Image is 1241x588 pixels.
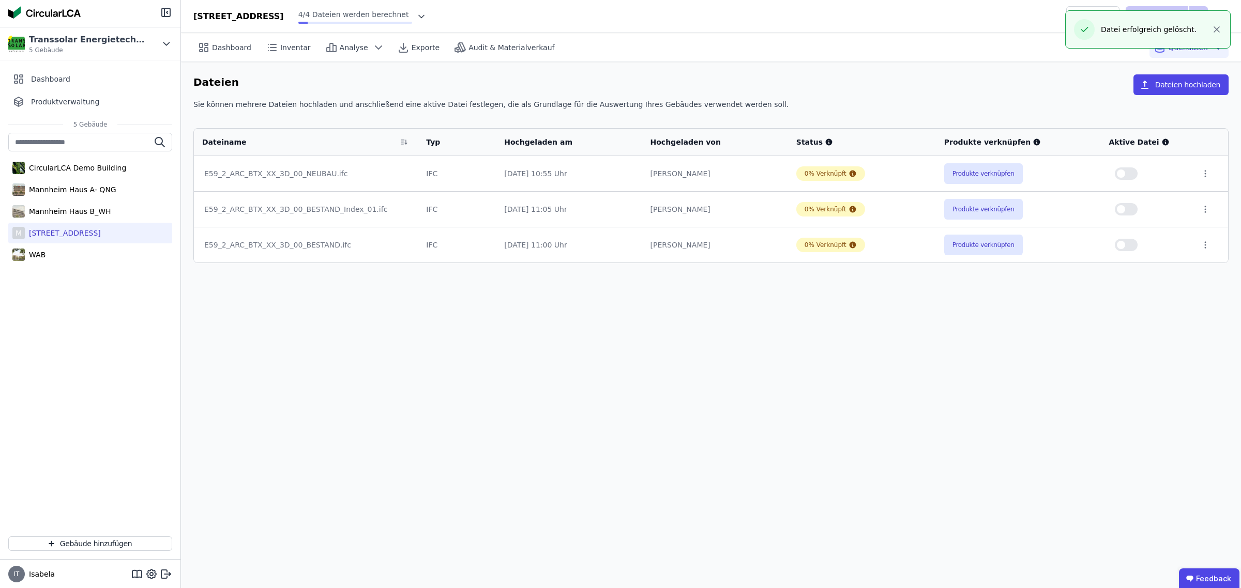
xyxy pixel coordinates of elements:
[944,235,1023,255] button: Produkte verknüpfen
[14,571,20,577] span: IT
[1101,24,1197,35] div: Datei erfolgreich gelöscht.
[504,168,633,179] div: [DATE] 10:55 Uhr
[8,36,25,52] img: Transsolar Energietechnik
[426,240,488,250] div: IFC
[212,42,251,53] span: Dashboard
[504,240,633,250] div: [DATE] 11:00 Uhr
[25,228,101,238] div: [STREET_ADDRESS]
[25,569,55,579] span: Isabela
[944,137,1093,147] div: Produkte verknüpfen
[29,34,148,46] div: Transsolar Energietechnik
[412,42,440,53] span: Exporte
[12,203,25,220] img: Mannheim Haus B_WH
[650,137,767,147] div: Hochgeladen von
[504,204,633,214] div: [DATE] 11:05 Uhr
[650,168,780,179] div: [PERSON_NAME]
[1133,74,1229,95] button: Dateien hochladen
[944,199,1023,220] button: Produkte verknüpfen
[280,42,311,53] span: Inventar
[193,74,239,91] h6: Dateien
[504,137,620,147] div: Hochgeladen am
[31,97,99,107] span: Produktverwaltung
[12,181,25,198] img: Mannheim Haus A- QNG
[805,241,846,249] div: 0% Verknüpft
[204,204,407,214] div: E59_2_ARC_BTX_XX_3D_00_BESTAND_Index_01.ifc
[25,250,46,260] div: WAB
[204,168,407,179] div: E59_2_ARC_BTX_XX_3D_00_NEUBAU.ifc
[340,42,368,53] span: Analyse
[12,160,25,176] img: CircularLCA Demo Building
[796,137,928,147] div: Status
[31,74,70,84] span: Dashboard
[12,227,25,239] div: M
[650,240,780,250] div: [PERSON_NAME]
[29,46,148,54] span: 5 Gebäude
[298,10,409,19] span: 4/4 Dateien werden berechnet
[25,184,116,195] div: Mannheim Haus A- QNG
[468,42,554,53] span: Audit & Materialverkauf
[650,204,780,214] div: [PERSON_NAME]
[805,205,846,213] div: 0% Verknüpft
[8,6,81,19] img: Concular
[8,536,172,551] button: Gebäude hinzufügen
[1066,6,1119,27] button: Teilen
[12,246,25,263] img: WAB
[193,99,1229,118] div: Sie können mehrere Dateien hochladen und anschließend eine aktive Datei festlegen, die als Grundl...
[426,168,488,179] div: IFC
[202,137,396,147] div: Dateiname
[193,10,284,23] div: [STREET_ADDRESS]
[25,206,111,216] div: Mannheim Haus B_WH
[1109,137,1184,147] div: Aktive Datei
[25,163,126,173] div: CircularLCA Demo Building
[944,163,1023,184] button: Produkte verknüpfen
[63,120,118,129] span: 5 Gebäude
[426,137,475,147] div: Typ
[204,240,407,250] div: E59_2_ARC_BTX_XX_3D_00_BESTAND.ifc
[805,169,846,178] div: 0% Verknüpft
[426,204,488,214] div: IFC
